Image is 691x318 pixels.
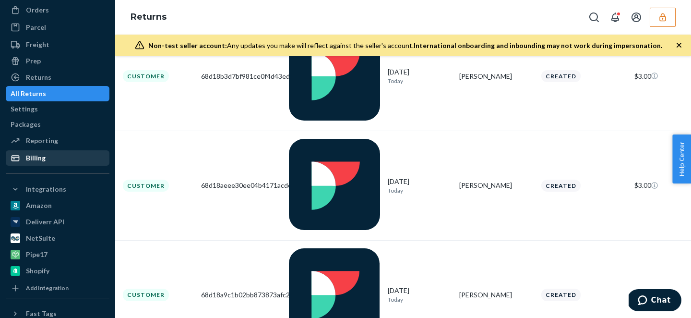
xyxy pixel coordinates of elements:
[606,8,625,27] button: Open notifications
[6,263,109,279] a: Shopify
[388,77,452,85] p: Today
[26,217,64,227] div: Deliverr API
[201,181,281,190] div: 68d18aeee30ee04b4171acde
[123,289,169,301] div: Customer
[388,286,452,304] div: [DATE]
[201,72,281,81] div: 68d18b3d7bf981ce0f4d43ed
[631,131,691,240] td: $3.00
[6,37,109,52] a: Freight
[26,40,49,49] div: Freight
[148,41,227,49] span: Non-test seller account:
[629,289,681,313] iframe: Opens a widget where you can chat to one of our agents
[26,266,49,276] div: Shopify
[26,184,66,194] div: Integrations
[6,101,109,117] a: Settings
[541,180,581,192] div: Created
[6,86,109,101] a: All Returns
[123,3,174,31] ol: breadcrumbs
[6,150,109,166] a: Billing
[6,20,109,35] a: Parcel
[6,214,109,230] a: Deliverr API
[459,290,534,300] div: [PERSON_NAME]
[148,41,662,50] div: Any updates you make will reflect against the seller's account.
[26,233,55,243] div: NetSuite
[131,12,167,22] a: Returns
[459,72,534,81] div: [PERSON_NAME]
[388,186,452,195] p: Today
[388,177,452,195] div: [DATE]
[11,120,41,129] div: Packages
[388,67,452,85] div: [DATE]
[6,282,109,294] a: Add Integration
[26,136,58,146] div: Reporting
[6,231,109,246] a: NetSuite
[584,8,604,27] button: Open Search Box
[388,295,452,304] p: Today
[631,22,691,131] td: $3.00
[26,5,49,15] div: Orders
[459,181,534,190] div: [PERSON_NAME]
[26,153,46,163] div: Billing
[6,182,109,197] button: Integrations
[6,117,109,132] a: Packages
[541,70,581,82] div: Created
[201,290,281,300] div: 68d18a9c1b02bb873873afc2
[6,2,109,18] a: Orders
[123,180,169,192] div: Customer
[6,133,109,148] a: Reporting
[26,73,51,82] div: Returns
[26,201,52,210] div: Amazon
[26,56,41,66] div: Prep
[541,289,581,301] div: Created
[6,198,109,213] a: Amazon
[672,135,691,183] button: Help Center
[414,41,662,49] span: International onboarding and inbounding may not work during impersonation.
[627,8,646,27] button: Open account menu
[11,104,38,114] div: Settings
[123,70,169,82] div: Customer
[6,70,109,85] a: Returns
[6,53,109,69] a: Prep
[26,250,48,259] div: Pipe17
[6,247,109,262] a: Pipe17
[11,89,46,98] div: All Returns
[26,23,46,32] div: Parcel
[26,284,69,292] div: Add Integration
